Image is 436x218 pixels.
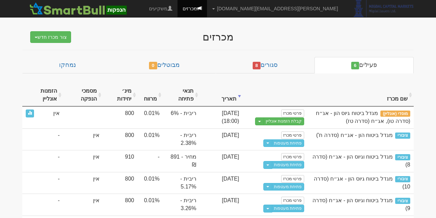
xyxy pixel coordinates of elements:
[264,117,304,125] a: קבלת הזמנות אונליין
[103,172,138,194] td: 800
[316,132,393,138] span: מגדל ביטוח הון - אג״ח (סדרה ח')
[163,84,200,107] th: תנאי פתיחה : activate to sort column ascending
[316,110,410,124] span: מגדל ביטוח גיוס הון - אג״ח (סדרה טו), אג״ח (סדרה טז)
[200,194,243,216] td: [DATE]
[314,57,414,73] a: פעילים
[395,176,410,182] span: ציבורי
[200,106,243,128] td: [DATE] (18:00)
[93,132,100,138] span: אין
[138,128,163,150] td: 0.01%
[58,153,60,161] span: -
[27,2,128,15] img: SmartBull Logo
[395,154,410,160] span: ציבורי
[281,153,304,161] a: פרטי מכרז
[200,128,243,150] td: [DATE]
[103,106,138,128] td: 800
[138,106,163,128] td: 0.01%
[380,111,410,117] span: מוסדי (אונליין)
[281,197,304,204] a: פרטי מכרז
[138,84,163,107] th: מרווח : activate to sort column ascending
[272,205,304,212] a: פתיחת מעטפות
[138,172,163,194] td: 0.01%
[84,31,352,43] div: מכרזים
[103,84,138,107] th: מינ׳ יחידות : activate to sort column ascending
[138,194,163,216] td: 0.01%
[58,175,60,183] span: -
[272,183,304,191] a: פתיחת מעטפות
[149,62,157,69] span: 0
[93,154,100,160] span: אין
[200,150,243,172] td: [DATE]
[93,197,100,203] span: אין
[103,150,138,172] td: 910
[112,57,216,73] a: מבוטלים
[58,131,60,139] span: -
[281,110,304,117] a: פרטי מכרז
[163,106,200,128] td: ריבית - 6%
[395,198,410,204] span: ציבורי
[272,161,304,169] a: פתיחת מעטפות
[163,172,200,194] td: ריבית - 5.17%
[314,176,410,190] span: מגדל ביטוח גיוס הון - אג״ח (סדרה 10)
[163,194,200,216] td: ריבית - 3.26%
[30,31,71,43] button: צור מכרז חדש
[351,62,359,69] span: 6
[22,84,63,107] th: הזמנות אונליין : activate to sort column ascending
[53,110,60,117] span: אין
[272,139,304,147] a: פתיחת מעטפות
[138,150,163,172] td: -
[163,150,200,172] td: מחיר - 891 ₪
[103,194,138,216] td: 800
[281,131,304,139] a: פרטי מכרז
[103,128,138,150] td: 800
[93,176,100,182] span: אין
[312,197,410,211] span: מגדל ביטוח וגיוס הון - אג״ח (סדרה 9)
[253,62,261,69] span: 8
[200,84,243,107] th: תאריך : activate to sort column ascending
[312,154,410,168] span: מגדל ביטוח וגיוס הון - אג״ח (סדרה 8)
[281,175,304,183] a: פרטי מכרז
[395,133,410,139] span: ציבורי
[200,172,243,194] td: [DATE]
[163,128,200,150] td: ריבית - 2.38%
[63,84,103,107] th: מסמכי הנפקה : activate to sort column ascending
[308,84,414,107] th: שם מכרז : activate to sort column ascending
[58,197,60,205] span: -
[22,57,112,73] a: נמחקו
[216,57,314,73] a: סגורים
